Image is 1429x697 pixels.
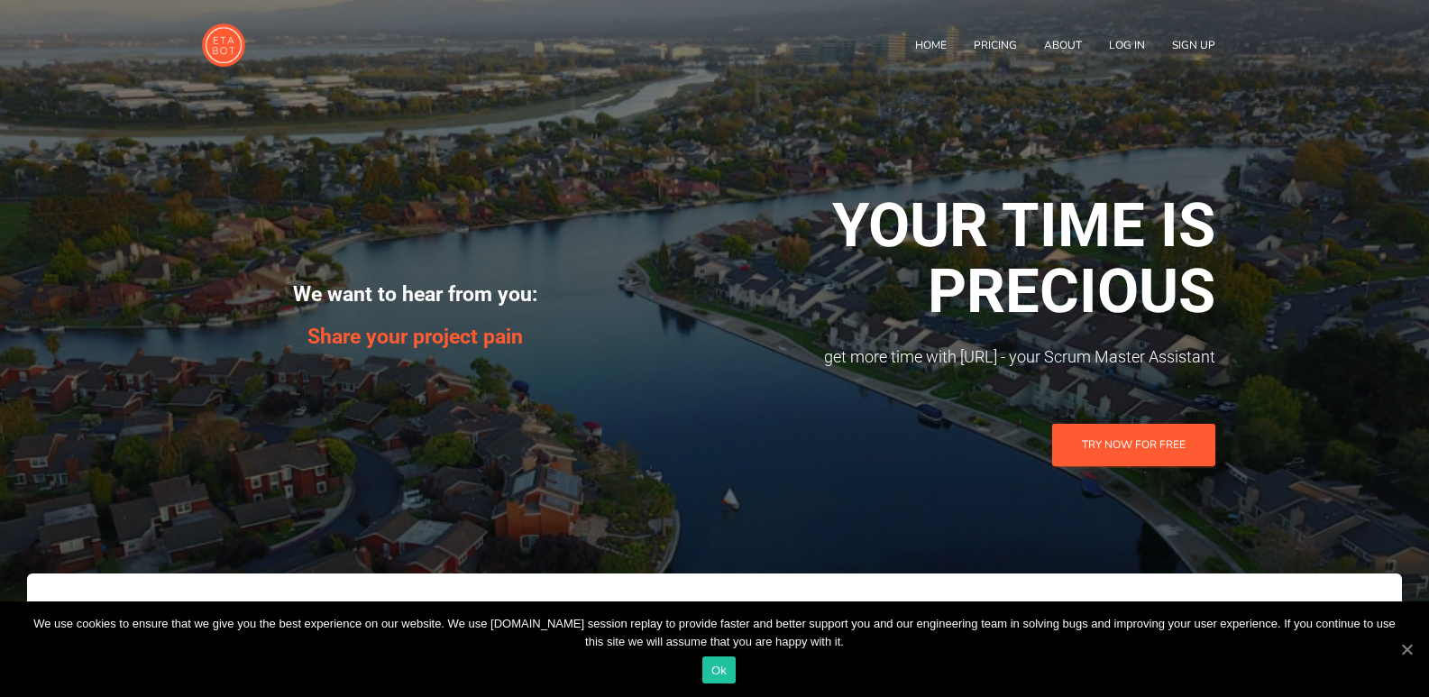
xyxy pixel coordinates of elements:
[1052,424,1215,466] a: TRY NOW FOR FREE
[27,615,1402,651] span: We use cookies to ensure that we give you the best experience on our website. We use [DOMAIN_NAME...
[960,23,1031,68] a: Pricing
[702,656,736,683] a: Ok
[1397,640,1415,658] a: Ok
[1031,23,1095,68] a: About
[1095,23,1159,68] a: Log In
[902,23,960,68] a: Home
[307,325,523,349] a: Share your project pain
[1159,23,1229,68] a: Sign Up
[201,23,246,68] img: ETAbot
[215,278,616,311] h5: We want to hear from you:
[643,344,1215,370] span: get more time with [URL] - your Scrum Master Assistant
[643,193,1215,326] h1: YOUR TIME IS PRECIOUS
